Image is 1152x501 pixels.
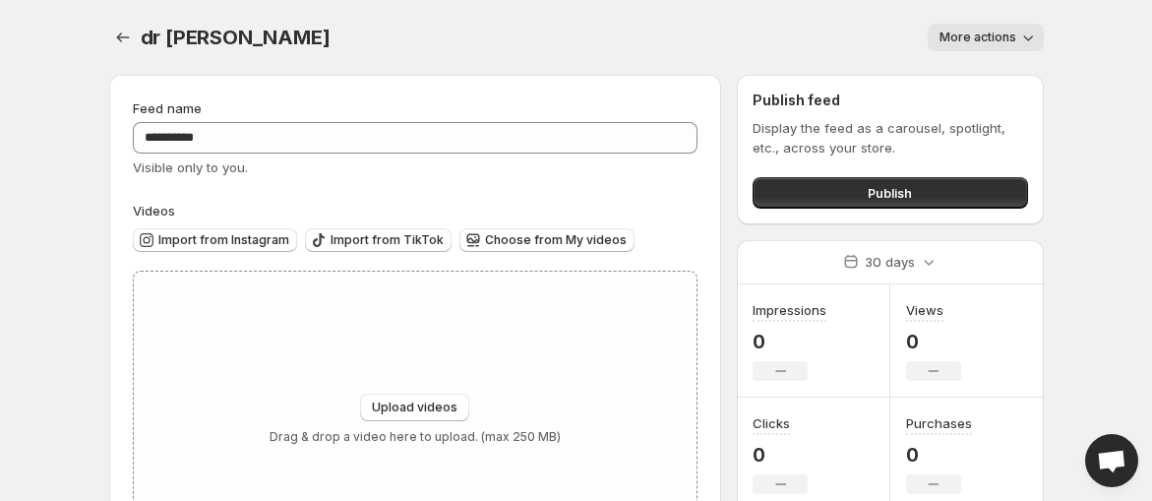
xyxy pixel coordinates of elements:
h2: Publish feed [753,91,1027,110]
h3: Views [906,300,943,320]
button: Import from Instagram [133,228,297,252]
button: Upload videos [360,394,469,421]
h3: Clicks [753,413,790,433]
span: Videos [133,203,175,219]
h3: Purchases [906,413,972,433]
span: Visible only to you. [133,159,248,175]
p: 30 days [865,252,915,272]
button: More actions [928,24,1044,51]
span: Import from TikTok [331,232,444,248]
span: More actions [940,30,1016,45]
p: Drag & drop a video here to upload. (max 250 MB) [270,429,561,445]
p: 0 [906,443,972,467]
button: Import from TikTok [305,228,452,252]
p: 0 [753,330,826,353]
p: Display the feed as a carousel, spotlight, etc., across your store. [753,118,1027,157]
button: Publish [753,177,1027,209]
p: 0 [753,443,808,467]
span: Feed name [133,100,202,116]
button: Choose from My videos [459,228,635,252]
button: Settings [109,24,137,51]
span: Choose from My videos [485,232,627,248]
span: Upload videos [372,400,457,415]
span: Publish [868,183,912,203]
h3: Impressions [753,300,826,320]
span: dr [PERSON_NAME] [141,26,331,49]
div: Open chat [1085,434,1138,487]
span: Import from Instagram [158,232,289,248]
p: 0 [906,330,961,353]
